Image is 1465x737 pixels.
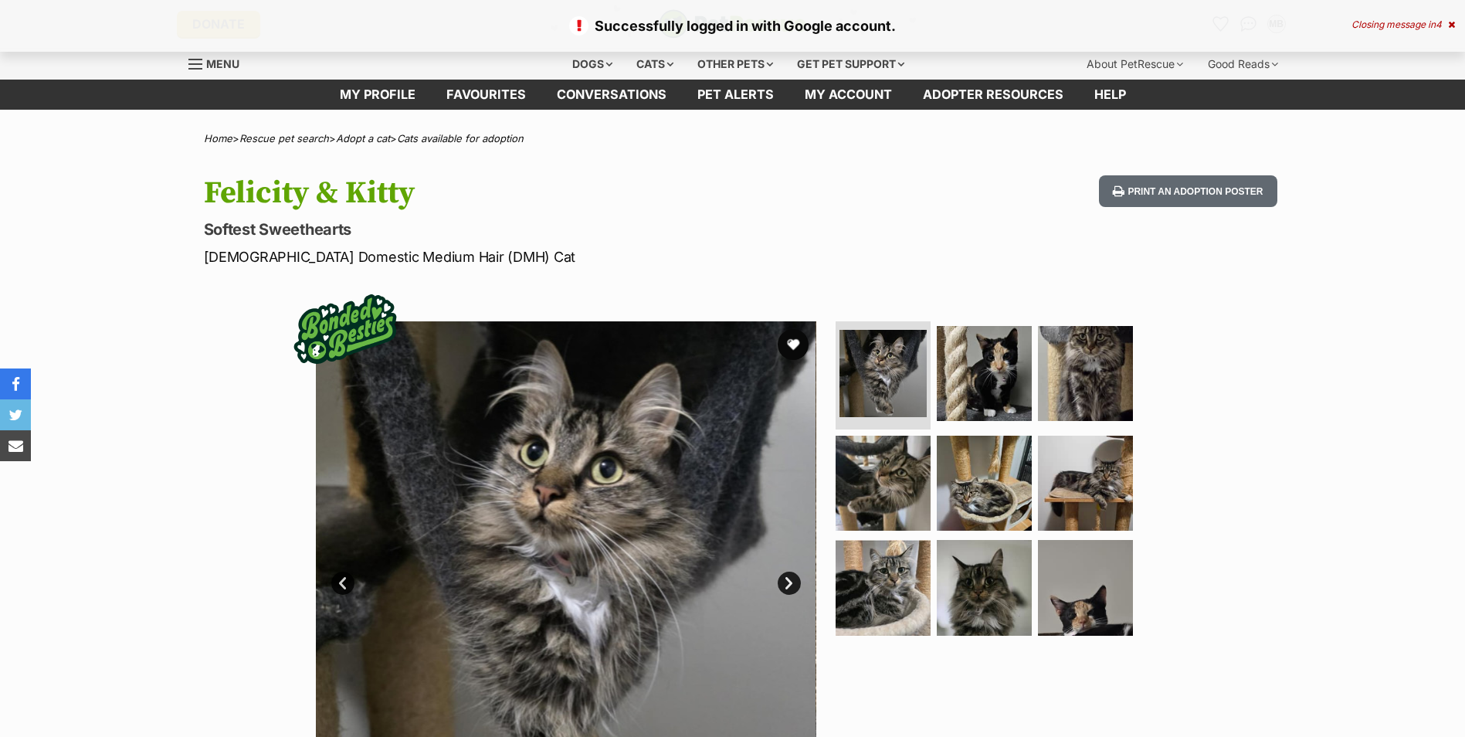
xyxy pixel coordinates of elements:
div: Get pet support [786,49,915,80]
img: Photo of Felicity & Kitty [937,436,1032,531]
button: favourite [778,329,809,360]
img: bonded besties [283,267,407,391]
a: Favourites [431,80,541,110]
a: My account [789,80,907,110]
div: About PetRescue [1076,49,1194,80]
h1: Felicity & Kitty [204,175,857,211]
div: Other pets [687,49,784,80]
span: 4 [1436,19,1442,30]
div: > > > [165,133,1301,144]
p: [DEMOGRAPHIC_DATA] Domestic Medium Hair (DMH) Cat [204,246,857,267]
a: Next [778,572,801,595]
a: conversations [541,80,682,110]
a: Home [204,132,232,144]
a: Cats available for adoption [397,132,524,144]
img: Photo of Felicity & Kitty [937,326,1032,421]
div: Closing message in [1351,19,1455,30]
a: Adopter resources [907,80,1079,110]
img: Photo of Felicity & Kitty [839,330,927,417]
span: Menu [206,57,239,70]
div: Cats [626,49,684,80]
p: Softest Sweethearts [204,219,857,240]
a: Adopt a cat [336,132,390,144]
a: Menu [188,49,250,76]
button: Print an adoption poster [1099,175,1277,207]
a: Help [1079,80,1141,110]
img: Photo of Felicity & Kitty [1038,436,1133,531]
a: Rescue pet search [239,132,329,144]
img: Photo of Felicity & Kitty [836,540,931,635]
p: Successfully logged in with Google account. [15,15,1450,36]
a: Pet alerts [682,80,789,110]
img: Photo of Felicity & Kitty [937,540,1032,635]
div: Good Reads [1197,49,1289,80]
a: My profile [324,80,431,110]
img: Photo of Felicity & Kitty [1038,540,1133,635]
img: Photo of Felicity & Kitty [836,436,931,531]
div: Dogs [561,49,623,80]
img: Photo of Felicity & Kitty [1038,326,1133,421]
a: Prev [331,572,354,595]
